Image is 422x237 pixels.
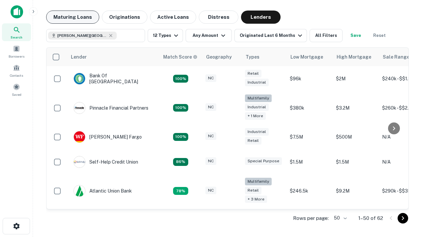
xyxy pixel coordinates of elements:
[2,81,31,98] a: Saved
[245,128,269,136] div: Industrial
[74,102,85,114] img: picture
[234,29,307,42] button: Originated Last 6 Months
[11,5,23,18] img: capitalize-icon.png
[159,48,202,66] th: Capitalize uses an advanced AI algorithm to match your search with the best lender. The match sco...
[242,48,286,66] th: Types
[245,112,266,120] div: + 1 more
[163,53,197,61] div: Capitalize uses an advanced AI algorithm to match your search with the best lender. The match sco...
[199,11,238,24] button: Distress
[74,131,85,143] img: picture
[246,53,259,61] div: Types
[286,174,333,208] td: $246.5k
[331,213,348,223] div: 50
[245,137,261,145] div: Retail
[333,174,379,208] td: $9.2M
[9,54,24,59] span: Borrowers
[286,124,333,149] td: $7.5M
[173,75,188,83] div: Matching Properties: 14, hasApolloMatch: undefined
[286,91,333,124] td: $380k
[173,187,188,195] div: Matching Properties: 10, hasApolloMatch: undefined
[345,29,366,42] button: Save your search to get updates of matches that match your search criteria.
[205,103,216,111] div: NC
[245,157,282,165] div: Special Purpose
[74,156,138,168] div: Self-help Credit Union
[290,53,323,61] div: Low Mortgage
[10,73,23,78] span: Contacts
[74,185,85,197] img: picture
[245,196,267,203] div: + 3 more
[12,92,21,97] span: Saved
[389,163,422,195] iframe: Chat Widget
[74,73,153,85] div: Bank Of [GEOGRAPHIC_DATA]
[74,131,142,143] div: [PERSON_NAME] Fargo
[333,66,379,91] td: $2M
[337,53,371,61] div: High Mortgage
[241,11,281,24] button: Lenders
[205,74,216,82] div: NC
[398,213,408,224] button: Go to next page
[2,62,31,79] a: Contacts
[74,185,132,197] div: Atlantic Union Bank
[74,73,85,84] img: picture
[245,178,272,185] div: Multifamily
[286,149,333,174] td: $1.5M
[383,53,409,61] div: Sale Range
[74,102,148,114] div: Pinnacle Financial Partners
[333,149,379,174] td: $1.5M
[333,91,379,124] td: $3.2M
[333,124,379,149] td: $500M
[205,157,216,165] div: NC
[245,103,269,111] div: Industrial
[11,35,22,40] span: Search
[369,29,390,42] button: Reset
[71,53,87,61] div: Lender
[67,48,159,66] th: Lender
[173,133,188,141] div: Matching Properties: 14, hasApolloMatch: undefined
[57,33,107,39] span: [PERSON_NAME][GEOGRAPHIC_DATA], [GEOGRAPHIC_DATA]
[173,158,188,166] div: Matching Properties: 11, hasApolloMatch: undefined
[245,94,272,102] div: Multifamily
[102,11,147,24] button: Originations
[186,29,232,42] button: Any Amount
[202,48,242,66] th: Geography
[240,32,304,39] div: Originated Last 6 Months
[245,187,261,194] div: Retail
[173,104,188,112] div: Matching Properties: 23, hasApolloMatch: undefined
[245,79,269,86] div: Industrial
[2,23,31,41] a: Search
[206,53,232,61] div: Geography
[150,11,196,24] button: Active Loans
[148,29,183,42] button: 12 Types
[205,132,216,140] div: NC
[293,214,329,222] p: Rows per page:
[333,48,379,66] th: High Mortgage
[205,187,216,194] div: NC
[310,29,343,42] button: All Filters
[245,70,261,77] div: Retail
[358,214,383,222] p: 1–50 of 62
[46,11,99,24] button: Maturing Loans
[2,42,31,60] a: Borrowers
[74,156,85,168] img: picture
[286,66,333,91] td: $96k
[163,53,196,61] h6: Match Score
[286,48,333,66] th: Low Mortgage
